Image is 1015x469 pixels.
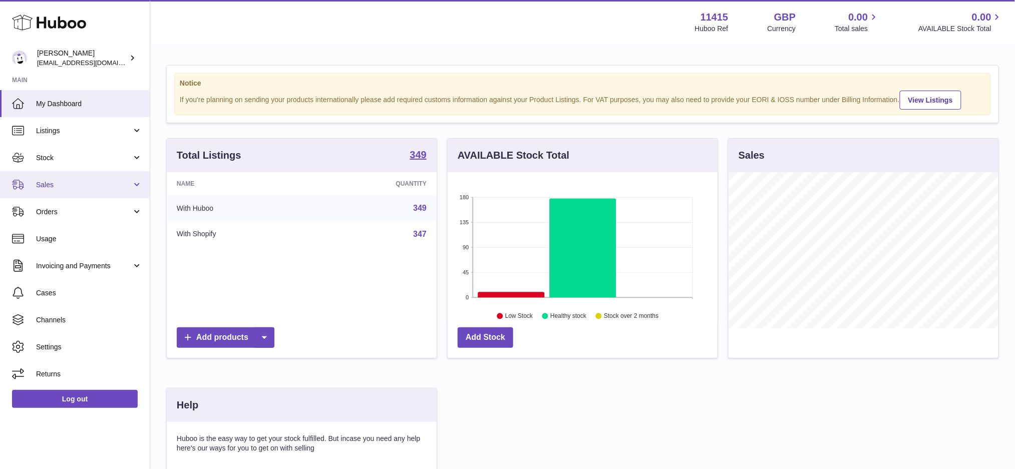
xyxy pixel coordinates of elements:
[180,89,985,110] div: If you're planning on sending your products internationally please add required customs informati...
[849,11,868,24] span: 0.00
[466,294,469,300] text: 0
[458,327,513,348] a: Add Stock
[36,288,142,298] span: Cases
[918,24,1003,34] span: AVAILABLE Stock Total
[410,150,427,160] strong: 349
[167,221,312,247] td: With Shopify
[463,269,469,275] text: 45
[177,149,241,162] h3: Total Listings
[37,59,147,67] span: [EMAIL_ADDRESS][DOMAIN_NAME]
[36,234,142,244] span: Usage
[36,315,142,325] span: Channels
[972,11,991,24] span: 0.00
[37,49,127,68] div: [PERSON_NAME]
[550,313,587,320] text: Healthy stock
[36,99,142,109] span: My Dashboard
[36,180,132,190] span: Sales
[505,313,533,320] text: Low Stock
[604,313,658,320] text: Stock over 2 months
[458,149,569,162] h3: AVAILABLE Stock Total
[460,219,469,225] text: 135
[413,230,427,238] a: 347
[739,149,765,162] h3: Sales
[460,194,469,200] text: 180
[12,390,138,408] a: Log out
[835,24,879,34] span: Total sales
[774,11,796,24] strong: GBP
[12,51,27,66] img: care@shopmanto.uk
[36,153,132,163] span: Stock
[36,342,142,352] span: Settings
[463,244,469,250] text: 90
[413,204,427,212] a: 349
[36,261,132,271] span: Invoicing and Payments
[36,207,132,217] span: Orders
[177,327,274,348] a: Add products
[36,369,142,379] span: Returns
[36,126,132,136] span: Listings
[167,172,312,195] th: Name
[312,172,437,195] th: Quantity
[177,398,198,412] h3: Help
[768,24,796,34] div: Currency
[701,11,729,24] strong: 11415
[695,24,729,34] div: Huboo Ref
[410,150,427,162] a: 349
[900,91,961,110] a: View Listings
[835,11,879,34] a: 0.00 Total sales
[918,11,1003,34] a: 0.00 AVAILABLE Stock Total
[167,195,312,221] td: With Huboo
[180,79,985,88] strong: Notice
[177,434,427,453] p: Huboo is the easy way to get your stock fulfilled. But incase you need any help here's our ways f...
